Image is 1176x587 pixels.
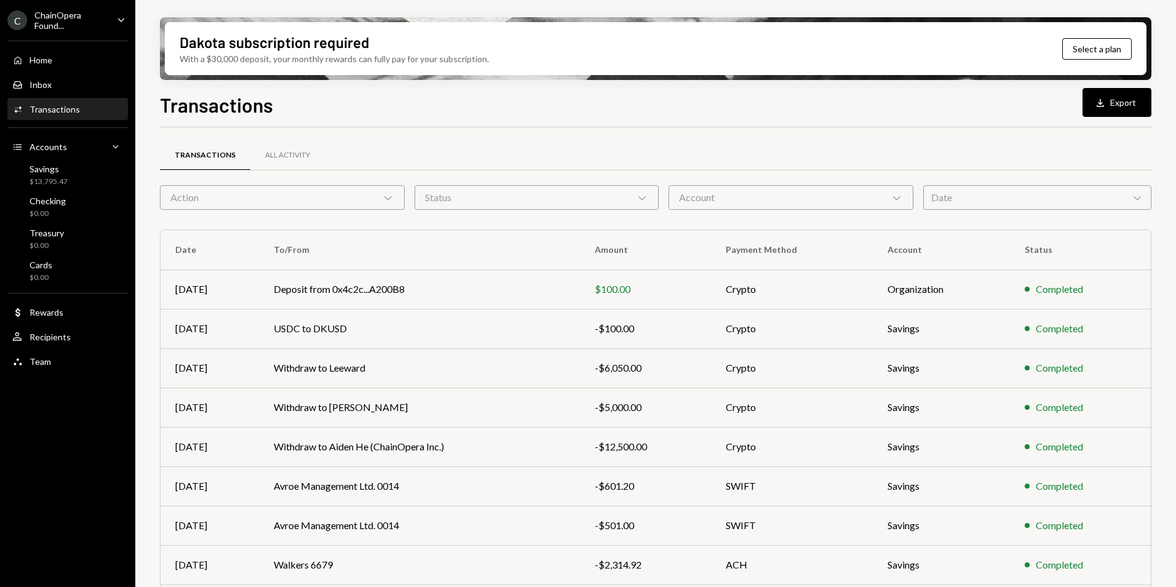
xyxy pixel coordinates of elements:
[180,52,489,65] div: With a $30,000 deposit, your monthly rewards can fully pay for your subscription.
[259,427,579,466] td: Withdraw to Aiden He (ChainOpera Inc.)
[30,332,71,342] div: Recipients
[259,388,579,427] td: Withdraw to [PERSON_NAME]
[30,79,52,90] div: Inbox
[30,260,52,270] div: Cards
[711,466,873,506] td: SWIFT
[250,140,325,171] a: All Activity
[259,309,579,348] td: USDC to DKUSD
[7,10,27,30] div: C
[7,98,128,120] a: Transactions
[7,224,128,254] a: Treasury$0.00
[711,348,873,388] td: Crypto
[180,32,369,52] div: Dakota subscription required
[30,241,64,251] div: $0.00
[1036,439,1083,454] div: Completed
[259,348,579,388] td: Withdraw to Leeward
[30,307,63,317] div: Rewards
[175,361,244,375] div: [DATE]
[175,150,236,161] div: Transactions
[259,506,579,545] td: Avroe Management Ltd. 0014
[175,557,244,572] div: [DATE]
[30,356,51,367] div: Team
[415,185,659,210] div: Status
[7,192,128,222] a: Checking$0.00
[175,479,244,493] div: [DATE]
[595,321,696,336] div: -$100.00
[175,282,244,297] div: [DATE]
[30,209,66,219] div: $0.00
[30,228,64,238] div: Treasury
[259,545,579,585] td: Walkers 6679
[30,55,52,65] div: Home
[595,439,696,454] div: -$12,500.00
[7,135,128,158] a: Accounts
[34,10,107,31] div: ChainOpera Found...
[923,185,1151,210] div: Date
[7,73,128,95] a: Inbox
[711,270,873,309] td: Crypto
[595,479,696,493] div: -$601.20
[711,427,873,466] td: Crypto
[595,361,696,375] div: -$6,050.00
[161,230,259,270] th: Date
[7,325,128,348] a: Recipients
[1036,400,1083,415] div: Completed
[1036,361,1083,375] div: Completed
[1010,230,1151,270] th: Status
[175,400,244,415] div: [DATE]
[160,185,405,210] div: Action
[873,309,1010,348] td: Savings
[30,142,67,152] div: Accounts
[711,230,873,270] th: Payment Method
[873,427,1010,466] td: Savings
[711,388,873,427] td: Crypto
[873,270,1010,309] td: Organization
[30,164,68,174] div: Savings
[30,177,68,187] div: $13,795.47
[30,104,80,114] div: Transactions
[30,196,66,206] div: Checking
[175,321,244,336] div: [DATE]
[595,518,696,533] div: -$501.00
[7,301,128,323] a: Rewards
[259,466,579,506] td: Avroe Management Ltd. 0014
[595,557,696,572] div: -$2,314.92
[7,256,128,286] a: Cards$0.00
[1062,38,1132,60] button: Select a plan
[175,439,244,454] div: [DATE]
[711,545,873,585] td: ACH
[259,270,579,309] td: Deposit from 0x4c2c...A200B8
[7,160,128,190] a: Savings$13,795.47
[669,185,913,210] div: Account
[873,545,1010,585] td: Savings
[1036,321,1083,336] div: Completed
[1036,479,1083,493] div: Completed
[1036,518,1083,533] div: Completed
[160,92,273,117] h1: Transactions
[1083,88,1151,117] button: Export
[1036,282,1083,297] div: Completed
[711,506,873,545] td: SWIFT
[873,230,1010,270] th: Account
[580,230,711,270] th: Amount
[265,150,310,161] div: All Activity
[711,309,873,348] td: Crypto
[873,388,1010,427] td: Savings
[873,506,1010,545] td: Savings
[595,282,696,297] div: $100.00
[259,230,579,270] th: To/From
[30,273,52,283] div: $0.00
[595,400,696,415] div: -$5,000.00
[1036,557,1083,572] div: Completed
[160,140,250,171] a: Transactions
[873,348,1010,388] td: Savings
[873,466,1010,506] td: Savings
[7,350,128,372] a: Team
[175,518,244,533] div: [DATE]
[7,49,128,71] a: Home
